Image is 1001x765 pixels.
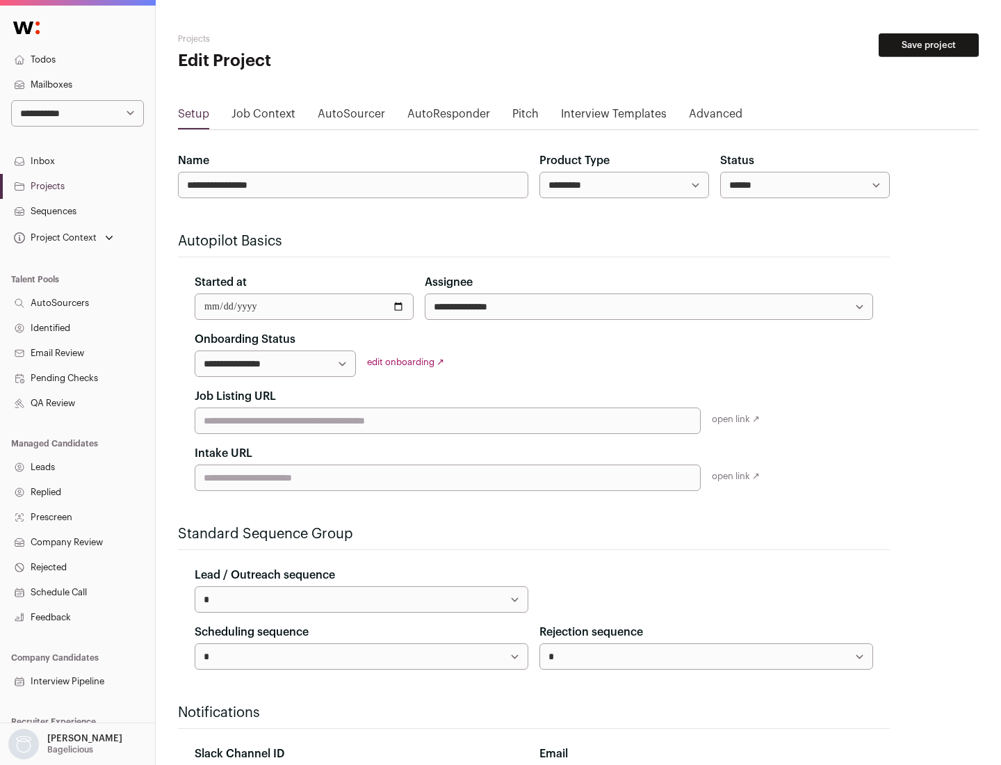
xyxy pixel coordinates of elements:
[195,746,284,762] label: Slack Channel ID
[689,106,742,128] a: Advanced
[407,106,490,128] a: AutoResponder
[178,106,209,128] a: Setup
[425,274,473,291] label: Assignee
[539,624,643,641] label: Rejection sequence
[195,445,252,462] label: Intake URL
[178,152,209,169] label: Name
[47,744,93,755] p: Bagelicious
[178,50,445,72] h1: Edit Project
[318,106,385,128] a: AutoSourcer
[561,106,667,128] a: Interview Templates
[195,624,309,641] label: Scheduling sequence
[6,729,125,759] button: Open dropdown
[178,232,890,251] h2: Autopilot Basics
[367,357,444,367] a: edit onboarding ↗
[720,152,754,169] label: Status
[178,524,890,544] h2: Standard Sequence Group
[195,331,295,348] label: Onboarding Status
[6,14,47,42] img: Wellfound
[47,733,122,744] p: [PERSON_NAME]
[11,232,97,243] div: Project Context
[512,106,539,128] a: Pitch
[539,152,610,169] label: Product Type
[8,729,39,759] img: nopic.png
[11,228,116,248] button: Open dropdown
[231,106,295,128] a: Job Context
[879,33,979,57] button: Save project
[178,703,890,723] h2: Notifications
[195,274,247,291] label: Started at
[539,746,873,762] div: Email
[178,33,445,45] h2: Projects
[195,388,276,405] label: Job Listing URL
[195,567,335,583] label: Lead / Outreach sequence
